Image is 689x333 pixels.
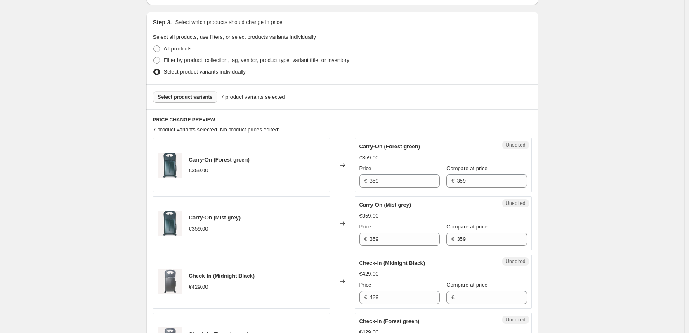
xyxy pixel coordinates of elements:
[153,34,316,40] span: Select all products, use filters, or select products variants individually
[164,69,246,75] span: Select product variants individually
[153,18,172,26] h2: Step 3.
[153,126,280,133] span: 7 product variants selected. No product prices edited:
[364,178,367,184] span: €
[359,213,379,219] span: €359.00
[451,178,454,184] span: €
[164,57,349,63] span: Filter by product, collection, tag, vendor, product type, variant title, or inventory
[189,214,241,221] span: Carry-On (Mist grey)
[359,271,379,277] span: €429.00
[158,153,182,178] img: green-n3-1_80x.jpg
[359,224,372,230] span: Price
[189,167,208,174] span: €359.00
[446,224,488,230] span: Compare at price
[505,200,525,207] span: Unedited
[164,45,192,52] span: All products
[359,318,420,324] span: Check-In (Forest green)
[153,117,532,123] h6: PRICE CHANGE PREVIEW
[451,294,454,300] span: €
[158,94,213,100] span: Select product variants
[505,142,525,148] span: Unedited
[359,155,379,161] span: €359.00
[189,157,250,163] span: Carry-On (Forest green)
[446,165,488,171] span: Compare at price
[451,236,454,242] span: €
[359,260,425,266] span: Check-In (Midnight Black)
[189,284,208,290] span: €429.00
[505,316,525,323] span: Unedited
[359,202,411,208] span: Carry-On (Mist grey)
[359,143,420,150] span: Carry-On (Forest green)
[505,258,525,265] span: Unedited
[158,269,182,294] img: Charcoal-1_b0566494-4af8-4572-8fde-5854454957a1_80x.jpg
[153,91,218,103] button: Select product variants
[364,236,367,242] span: €
[446,282,488,288] span: Compare at price
[189,226,208,232] span: €359.00
[364,294,367,300] span: €
[189,273,255,279] span: Check-In (Midnight Black)
[359,282,372,288] span: Price
[158,211,182,236] img: green-n3-1_80x.jpg
[175,18,282,26] p: Select which products should change in price
[359,165,372,171] span: Price
[221,93,285,101] span: 7 product variants selected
